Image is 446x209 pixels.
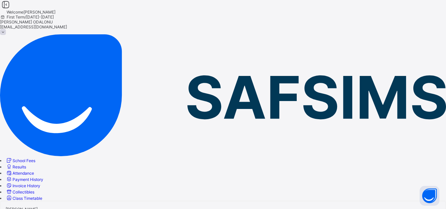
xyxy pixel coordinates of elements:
[6,158,35,163] a: School Fees
[13,190,34,194] span: Collectibles
[13,158,35,163] span: School Fees
[7,10,55,15] span: Welcome [PERSON_NAME]
[13,177,43,182] span: Payment History
[6,196,42,201] a: Class Timetable
[6,171,34,176] a: Attendance
[13,164,26,169] span: Results
[6,177,43,182] a: Payment History
[6,164,26,169] a: Results
[13,183,40,188] span: Invoice History
[420,186,439,206] button: Open asap
[6,190,34,194] a: Collectibles
[6,183,40,188] a: Invoice History
[13,196,42,201] span: Class Timetable
[13,171,34,176] span: Attendance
